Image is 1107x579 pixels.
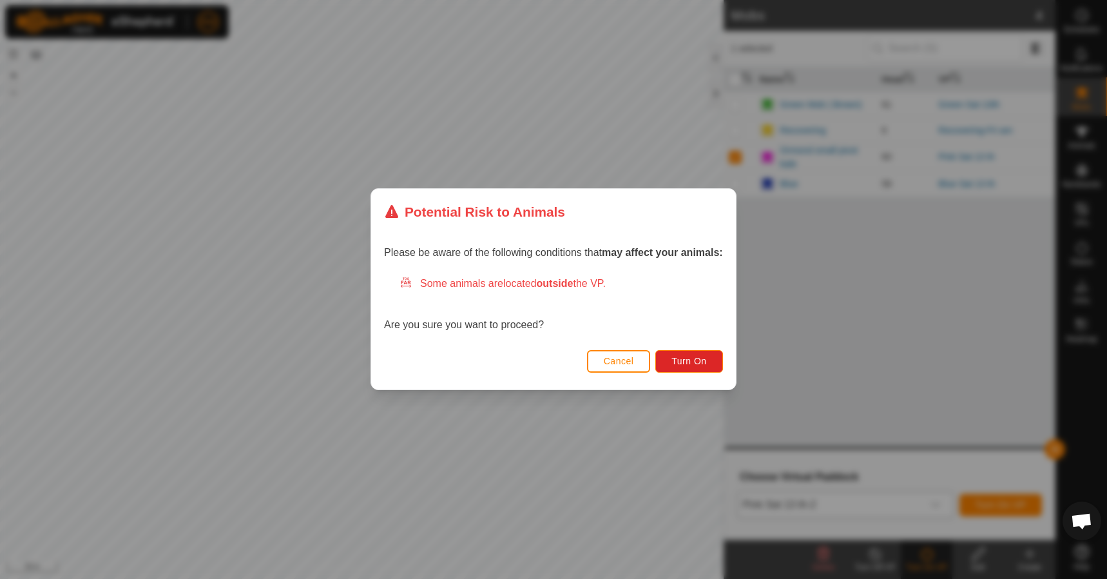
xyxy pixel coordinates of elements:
span: Cancel [604,357,634,367]
strong: may affect your animals: [602,248,723,259]
button: Turn On [656,350,723,373]
div: Potential Risk to Animals [384,202,565,222]
strong: outside [537,279,573,289]
div: Open chat [1063,502,1101,540]
div: Are you sure you want to proceed? [384,277,723,333]
div: Some animals are [399,277,723,292]
span: Please be aware of the following conditions that [384,248,723,259]
span: Turn On [672,357,707,367]
span: located the VP. [503,279,606,289]
button: Cancel [587,350,651,373]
